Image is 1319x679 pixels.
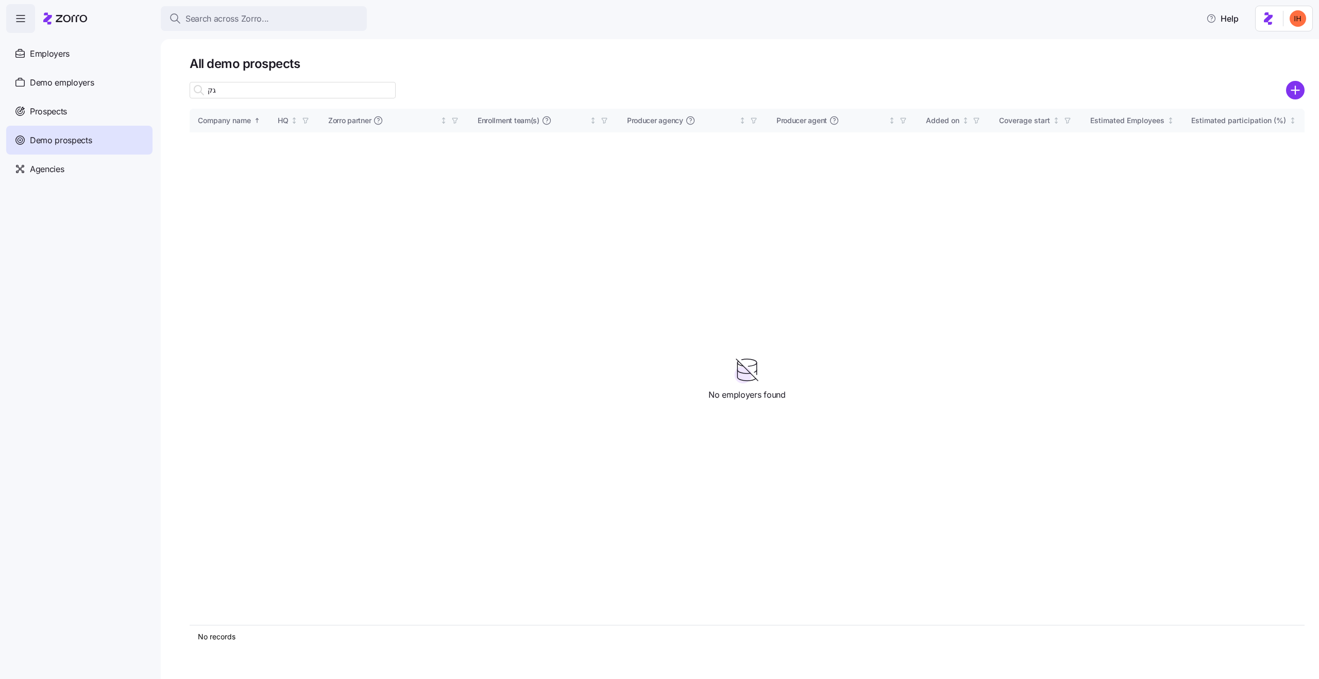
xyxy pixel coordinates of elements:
div: Not sorted [589,117,597,124]
div: Not sorted [739,117,746,124]
div: Added on [926,115,960,126]
div: How do I set up auto-pay? [15,233,191,252]
a: Prospects [6,97,153,126]
div: Send us a message [21,130,172,141]
input: Search prospect [190,82,396,98]
span: Home [23,347,46,354]
span: Producer agency [627,115,683,126]
span: Demo prospects [30,134,92,147]
div: Not sorted [888,117,895,124]
button: Help [138,321,206,363]
span: Help [1206,12,1239,25]
span: Enrollment team(s) [478,115,539,126]
div: QLE overview [21,188,173,199]
span: Search across Zorro... [185,12,269,25]
th: HQNot sorted [269,109,320,132]
th: Enrollment team(s)Not sorted [469,109,619,132]
div: QLE overview [15,184,191,203]
span: Zorro partner [328,115,371,126]
div: HQ [278,115,289,126]
a: Demo employers [6,68,153,97]
th: Zorro partnerNot sorted [320,109,469,132]
a: Demo prospects [6,126,153,155]
img: logo [21,20,82,36]
div: Estimated participation (%) [1191,115,1287,126]
th: Estimated participation (%)Not sorted [1183,109,1305,132]
button: Help [1198,8,1247,29]
th: Added onNot sorted [918,109,991,132]
svg: add icon [1286,81,1305,99]
span: Prospects [30,105,67,118]
div: Not sorted [291,117,298,124]
div: Not sorted [1167,117,1174,124]
button: Search for help [15,159,191,180]
div: What if I want help from an Enrollment Expert choosing a plan? [15,203,191,233]
div: What if I want help from an Enrollment Expert choosing a plan? [21,207,173,229]
div: Not sorted [1053,117,1060,124]
div: Coverage start [999,115,1051,126]
span: Demo employers [30,76,94,89]
div: Estimated Employees [1090,115,1165,126]
div: Not sorted [1289,117,1296,124]
span: Producer agent [776,115,827,126]
button: Search across Zorro... [161,6,367,31]
span: Messages [86,347,121,354]
div: Sorted ascending [253,117,261,124]
div: Not sorted [962,117,969,124]
span: Employers [30,47,70,60]
div: How do I know if my initial premium was paid, or if I am set up with autopay? [15,252,191,282]
button: Messages [69,321,137,363]
th: Producer agencyNot sorted [619,109,768,132]
a: Employers [6,39,153,68]
h1: All demo prospects [190,56,1305,72]
span: Search for help [21,164,83,175]
span: Agencies [30,163,64,176]
div: Not sorted [440,117,447,124]
a: Agencies [6,155,153,183]
span: No employers found [708,388,785,401]
span: Help [163,347,180,354]
th: Producer agentNot sorted [768,109,918,132]
img: f3711480c2c985a33e19d88a07d4c111 [1290,10,1306,27]
div: Company name [198,115,251,126]
div: Send us a message [10,121,196,149]
th: Estimated EmployeesNot sorted [1082,109,1183,132]
div: How do I set up auto-pay? [21,237,173,248]
div: How do I know if my initial premium was paid, or if I am set up with autopay? [21,256,173,278]
th: Company nameSorted ascending [190,109,269,132]
th: Coverage startNot sorted [991,109,1082,132]
div: Close [177,16,196,35]
div: No records [198,632,1296,642]
p: How can we help? [21,91,185,108]
p: Hi Idan 👋 [21,73,185,91]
